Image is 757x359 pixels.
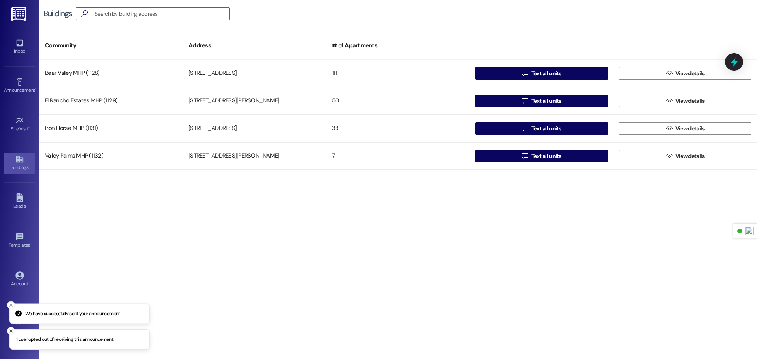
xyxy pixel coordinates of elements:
i:  [666,98,672,104]
span: View details [675,97,705,105]
button: Close toast [7,327,15,335]
input: Search by building address [95,8,229,19]
span: View details [675,69,705,78]
a: Templates • [4,230,35,251]
span: • [28,125,30,130]
span: • [30,241,32,247]
div: Address [183,36,326,55]
div: Bear Valley MHP (1128) [39,65,183,81]
div: El Rancho Estates MHP (1129) [39,93,183,109]
i:  [522,125,528,132]
i:  [666,70,672,76]
button: View details [619,67,751,80]
div: [STREET_ADDRESS][PERSON_NAME] [183,148,326,164]
i:  [78,9,91,18]
button: View details [619,95,751,107]
span: View details [675,152,705,160]
i:  [666,125,672,132]
div: Valley Palms MHP (1132) [39,148,183,164]
div: 7 [326,148,470,164]
button: Text all units [475,67,608,80]
p: 1 user opted out of receiving this announcement [16,336,113,343]
div: [STREET_ADDRESS] [183,65,326,81]
div: 33 [326,121,470,136]
span: View details [675,125,705,133]
a: Inbox [4,36,35,58]
button: View details [619,150,751,162]
img: ResiDesk Logo [11,7,28,21]
div: # of Apartments [326,36,470,55]
span: • [35,86,36,92]
i:  [666,153,672,159]
div: Buildings [43,9,72,18]
span: Text all units [531,97,561,105]
div: 111 [326,65,470,81]
button: Close toast [7,301,15,309]
a: Buildings [4,153,35,174]
i:  [522,153,528,159]
a: Account [4,269,35,290]
button: Text all units [475,95,608,107]
span: Text all units [531,152,561,160]
span: Text all units [531,125,561,133]
button: Text all units [475,122,608,135]
a: Leads [4,191,35,212]
div: 50 [326,93,470,109]
button: Text all units [475,150,608,162]
i:  [522,98,528,104]
div: [STREET_ADDRESS] [183,121,326,136]
i:  [522,70,528,76]
button: View details [619,122,751,135]
div: [STREET_ADDRESS][PERSON_NAME] [183,93,326,109]
p: We have successfully sent your announcement! [25,310,121,317]
a: Support [4,307,35,329]
span: Text all units [531,69,561,78]
a: Site Visit • [4,114,35,135]
div: Iron Horse MHP (1131) [39,121,183,136]
div: Community [39,36,183,55]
